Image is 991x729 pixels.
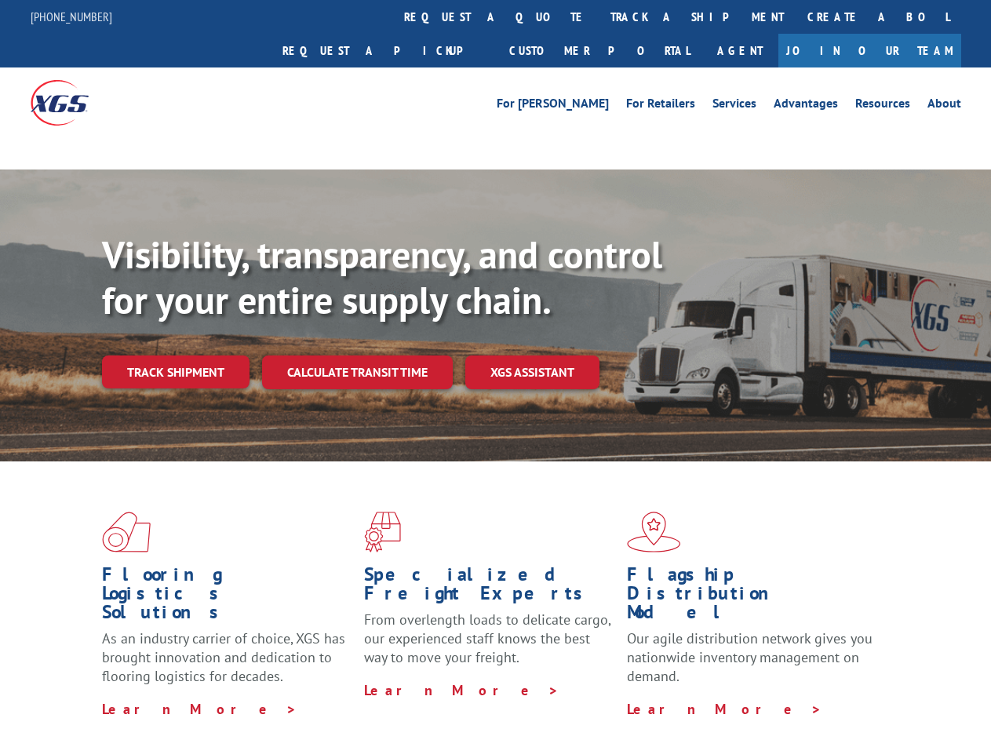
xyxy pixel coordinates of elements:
[627,700,822,718] a: Learn More >
[364,512,401,552] img: xgs-icon-focused-on-flooring-red
[102,230,662,324] b: Visibility, transparency, and control for your entire supply chain.
[102,355,250,388] a: Track shipment
[271,34,497,67] a: Request a pickup
[102,629,345,685] span: As an industry carrier of choice, XGS has brought innovation and dedication to flooring logistics...
[465,355,599,389] a: XGS ASSISTANT
[627,512,681,552] img: xgs-icon-flagship-distribution-model-red
[497,97,609,115] a: For [PERSON_NAME]
[102,512,151,552] img: xgs-icon-total-supply-chain-intelligence-red
[364,565,614,611] h1: Specialized Freight Experts
[712,97,756,115] a: Services
[774,97,838,115] a: Advantages
[855,97,910,115] a: Resources
[262,355,453,389] a: Calculate transit time
[364,681,559,699] a: Learn More >
[927,97,961,115] a: About
[627,629,873,685] span: Our agile distribution network gives you nationwide inventory management on demand.
[701,34,778,67] a: Agent
[364,611,614,680] p: From overlength loads to delicate cargo, our experienced staff knows the best way to move your fr...
[102,700,297,718] a: Learn More >
[626,97,695,115] a: For Retailers
[31,9,112,24] a: [PHONE_NUMBER]
[778,34,961,67] a: Join Our Team
[497,34,701,67] a: Customer Portal
[627,565,877,629] h1: Flagship Distribution Model
[102,565,352,629] h1: Flooring Logistics Solutions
